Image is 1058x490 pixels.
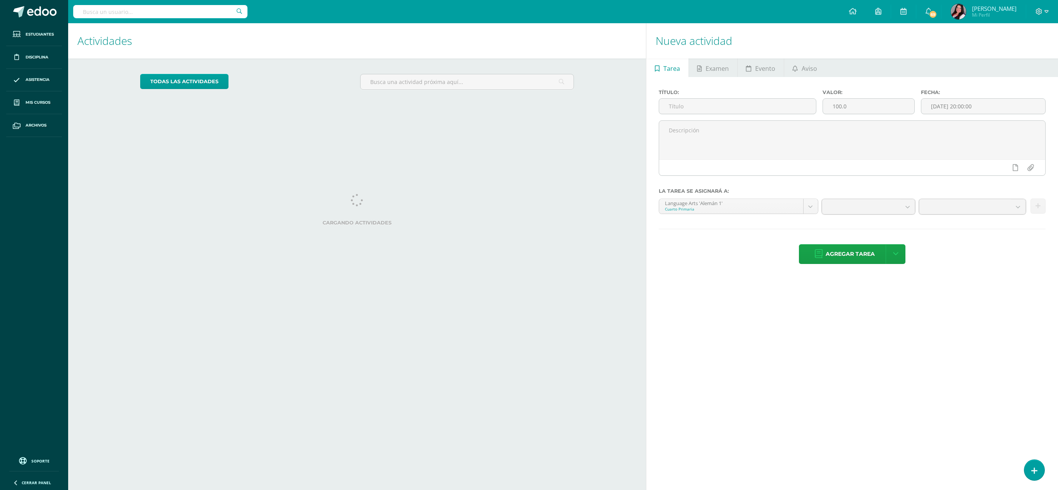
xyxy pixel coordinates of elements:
a: Asistencia [6,69,62,92]
a: Language Arts 'Alemán 1'Cuarto Primaria [659,199,818,214]
span: Aviso [802,59,817,78]
span: [PERSON_NAME] [972,5,1017,12]
a: Soporte [9,455,59,466]
span: Agregar tarea [826,245,875,264]
a: Disciplina [6,46,62,69]
span: Mis cursos [26,99,50,106]
a: Archivos [6,114,62,137]
input: Busca un usuario... [73,5,247,18]
span: Cerrar panel [22,480,51,485]
h1: Actividades [77,23,637,58]
input: Puntos máximos [823,99,914,114]
input: Fecha de entrega [921,99,1045,114]
input: Título [659,99,816,114]
a: Mis cursos [6,91,62,114]
span: Tarea [663,59,680,78]
img: 16655eaa1f1dea4b665480ba9de6243a.png [951,4,966,19]
h1: Nueva actividad [656,23,1049,58]
label: La tarea se asignará a: [659,188,1046,194]
a: Estudiantes [6,23,62,46]
div: Cuarto Primaria [665,206,797,212]
a: todas las Actividades [140,74,228,89]
label: Título: [659,89,816,95]
span: Soporte [31,458,50,464]
span: Disciplina [26,54,48,60]
input: Busca una actividad próxima aquí... [361,74,574,89]
span: Archivos [26,122,46,128]
span: Estudiantes [26,31,54,38]
a: Examen [689,58,737,77]
label: Valor: [823,89,915,95]
label: Fecha: [921,89,1046,95]
span: Mi Perfil [972,12,1017,18]
div: Language Arts 'Alemán 1' [665,199,797,206]
span: Examen [706,59,729,78]
span: 69 [929,10,937,19]
a: Tarea [646,58,688,77]
span: Asistencia [26,77,50,83]
span: Evento [755,59,775,78]
label: Cargando actividades [140,220,574,226]
a: Evento [738,58,784,77]
a: Aviso [784,58,826,77]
